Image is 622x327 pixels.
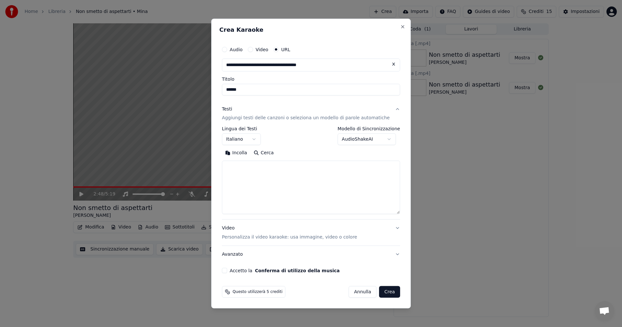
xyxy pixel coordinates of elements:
button: Crea [379,286,400,298]
button: Avanzato [222,246,400,263]
label: Audio [230,47,243,52]
button: TestiAggiungi testi delle canzoni o seleziona un modello di parole automatiche [222,100,400,126]
h2: Crea Karaoke [219,27,403,32]
span: Questo utilizzerà 5 crediti [233,289,282,295]
button: Accetto la [255,268,340,273]
label: Video [256,47,268,52]
p: Aggiungi testi delle canzoni o seleziona un modello di parole automatiche [222,115,390,121]
div: Testi [222,106,232,112]
label: Titolo [222,76,400,81]
div: Video [222,225,357,240]
div: TestiAggiungi testi delle canzoni o seleziona un modello di parole automatiche [222,126,400,219]
button: Annulla [349,286,377,298]
p: Personalizza il video karaoke: usa immagine, video o colore [222,234,357,240]
button: Incolla [222,148,250,158]
button: VideoPersonalizza il video karaoke: usa immagine, video o colore [222,220,400,246]
button: Cerca [250,148,277,158]
label: Accetto la [230,268,340,273]
label: URL [281,47,290,52]
label: Lingua dei Testi [222,126,261,131]
label: Modello di Sincronizzazione [338,126,400,131]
